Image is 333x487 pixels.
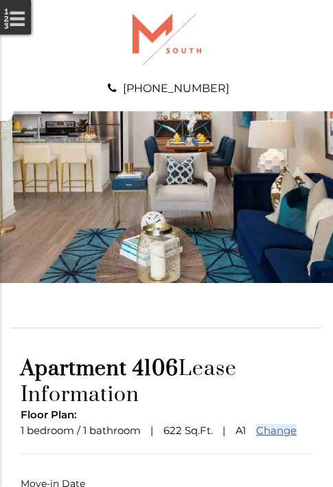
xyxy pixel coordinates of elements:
[123,82,229,95] a: [PHONE_NUMBER]
[185,424,213,437] span: Sq.Ft.
[21,424,141,437] span: 1 bedroom / 1 bathroom
[21,356,312,408] h1: Lease Information
[21,356,179,382] span: Apartment 4106
[163,424,182,437] span: 622
[256,424,297,437] a: Change
[21,408,77,421] span: Floor Plan:
[133,14,201,65] img: A graphic with a red M and the word SOUTH.
[236,424,246,437] span: A1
